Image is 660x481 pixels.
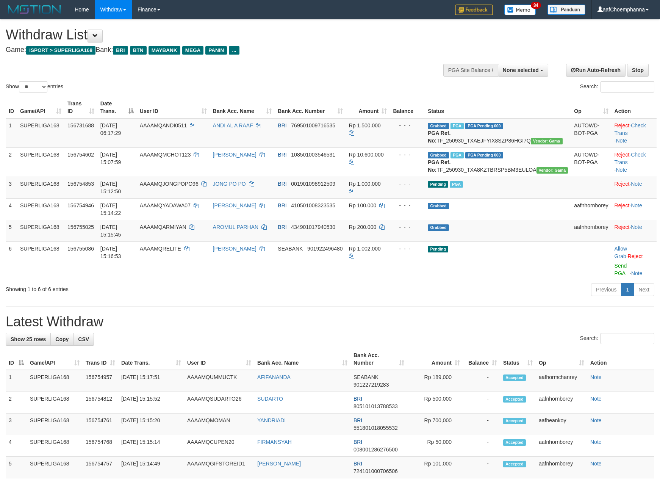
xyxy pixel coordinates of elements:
[278,246,303,252] span: SEABANK
[455,5,493,15] img: Feedback.jpg
[615,246,628,259] span: ·
[631,181,642,187] a: Note
[503,439,526,446] span: Accepted
[536,435,587,457] td: aafnhornborey
[184,414,254,435] td: AAAAMQMOMAN
[27,435,83,457] td: SUPERLIGA168
[601,81,654,92] input: Search:
[78,336,89,342] span: CSV
[6,177,17,198] td: 3
[307,246,343,252] span: Copy 901922496480 to clipboard
[140,152,191,158] span: AAAAMQMCHOT123
[407,392,463,414] td: Rp 500,000
[257,439,292,445] a: FIRMANSYAH
[349,246,381,252] span: Rp 1.002.000
[393,151,422,158] div: - - -
[291,152,335,158] span: Copy 108501003546531 to clipboard
[450,123,464,129] span: Marked by aafromsomean
[407,414,463,435] td: Rp 700,000
[118,457,184,478] td: [DATE] 15:14:49
[353,425,398,431] span: Copy 551801018055532 to clipboard
[6,118,17,148] td: 1
[6,4,63,15] img: MOTION_logo.png
[100,246,121,259] span: [DATE] 15:16:53
[349,152,384,158] span: Rp 10.600.000
[612,118,657,148] td: · ·
[425,97,571,118] th: Status
[500,348,536,370] th: Status: activate to sort column ascending
[50,333,74,346] a: Copy
[140,202,191,208] span: AAAAMQYADAWA07
[213,152,256,158] a: [PERSON_NAME]
[349,202,376,208] span: Rp 100.000
[17,97,64,118] th: Game/API: activate to sort column ascending
[428,203,449,209] span: Grabbed
[350,348,407,370] th: Bank Acc. Number: activate to sort column ascending
[353,417,362,423] span: BRI
[100,224,121,238] span: [DATE] 15:15:45
[83,348,118,370] th: Trans ID: activate to sort column ascending
[463,435,500,457] td: -
[621,283,634,296] a: 1
[205,46,227,55] span: PANIN
[463,348,500,370] th: Balance: activate to sort column ascending
[6,333,51,346] a: Show 25 rows
[615,122,630,128] a: Reject
[67,122,94,128] span: 156731688
[503,67,539,73] span: None selected
[184,370,254,392] td: AAAAMQUMMUCTK
[616,138,627,144] a: Note
[393,180,422,188] div: - - -
[6,97,17,118] th: ID
[407,435,463,457] td: Rp 50,000
[590,439,602,445] a: Note
[428,159,450,173] b: PGA Ref. No:
[67,246,94,252] span: 156755086
[118,435,184,457] td: [DATE] 15:15:14
[257,374,291,380] a: AFIFANANDA
[393,223,422,231] div: - - -
[6,392,27,414] td: 2
[97,97,137,118] th: Date Trans.: activate to sort column descending
[428,181,448,188] span: Pending
[428,246,448,252] span: Pending
[140,224,186,230] span: AAAAMQARMIYAN
[504,5,536,15] img: Button%20Memo.svg
[229,46,239,55] span: ...
[587,348,654,370] th: Action
[443,64,498,77] div: PGA Site Balance /
[213,246,256,252] a: [PERSON_NAME]
[353,447,398,453] span: Copy 008001286276500 to clipboard
[184,348,254,370] th: User ID: activate to sort column ascending
[27,414,83,435] td: SUPERLIGA168
[612,198,657,220] td: ·
[254,348,350,370] th: Bank Acc. Name: activate to sort column ascending
[615,246,627,259] a: Allow Grab
[590,374,602,380] a: Note
[6,414,27,435] td: 3
[503,396,526,403] span: Accepted
[184,457,254,478] td: AAAAMQGIFSTOREID1
[428,130,450,144] b: PGA Ref. No:
[67,152,94,158] span: 156754602
[100,122,121,136] span: [DATE] 06:17:29
[213,122,253,128] a: ANDI AL A RAAF
[631,270,643,276] a: Note
[353,439,362,445] span: BRI
[615,202,630,208] a: Reject
[428,224,449,231] span: Grabbed
[531,2,541,9] span: 34
[465,152,503,158] span: PGA Pending
[55,336,69,342] span: Copy
[612,177,657,198] td: ·
[100,152,121,165] span: [DATE] 15:07:59
[450,152,464,158] span: Marked by aafheankoy
[118,348,184,370] th: Date Trans.: activate to sort column ascending
[278,122,286,128] span: BRI
[213,224,259,230] a: AROMUL PARHAN
[407,457,463,478] td: Rp 101,000
[83,392,118,414] td: 156754812
[633,283,654,296] a: Next
[137,97,210,118] th: User ID: activate to sort column ascending
[353,374,378,380] span: SEABANK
